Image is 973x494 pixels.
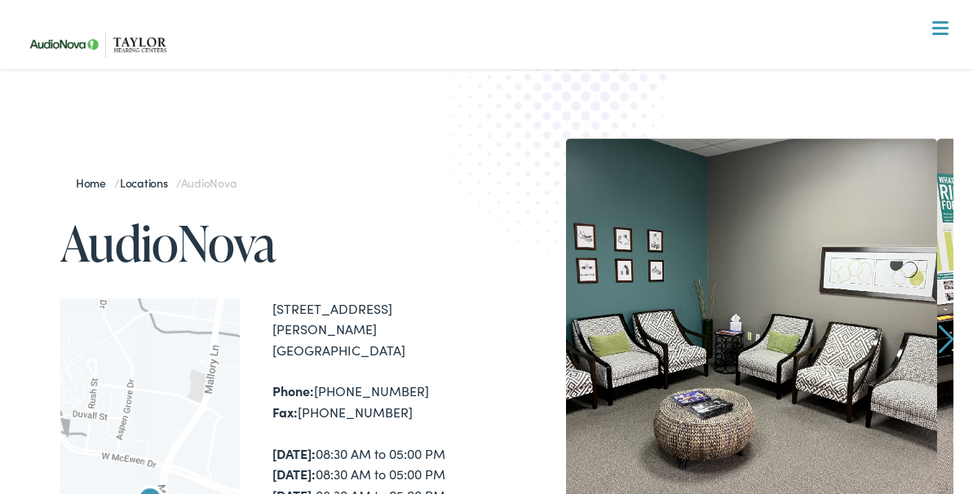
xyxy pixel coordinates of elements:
div: [STREET_ADDRESS][PERSON_NAME] [GEOGRAPHIC_DATA] [272,298,487,361]
a: Locations [120,174,176,191]
h1: AudioNova [60,216,487,270]
span: / / [76,174,237,191]
a: Next [939,324,954,354]
strong: [DATE]: [272,444,316,462]
div: [PHONE_NUMBER] [PHONE_NUMBER] [272,381,487,422]
strong: Phone: [272,382,314,399]
strong: [DATE]: [272,465,316,483]
a: Home [76,174,114,191]
span: AudioNova [181,174,237,191]
a: What We Offer [32,65,953,116]
strong: Fax: [272,403,298,421]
